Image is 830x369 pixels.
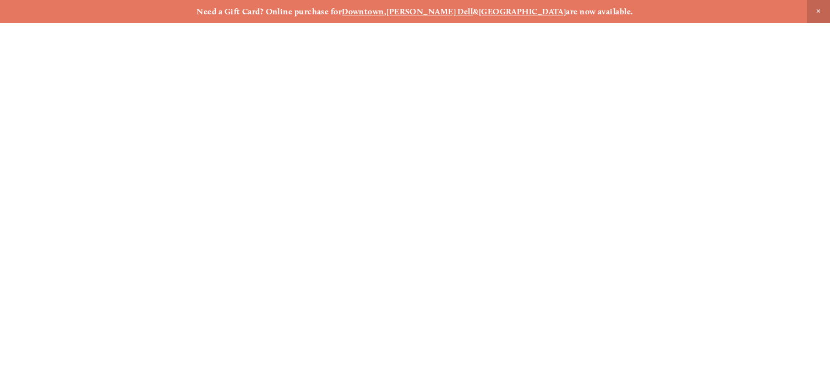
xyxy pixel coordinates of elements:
a: [PERSON_NAME] Dell [386,7,473,17]
a: [GEOGRAPHIC_DATA] [479,7,566,17]
strong: Need a Gift Card? Online purchase for [196,7,342,17]
strong: & [473,7,478,17]
strong: are now available. [566,7,633,17]
strong: , [384,7,386,17]
a: Downtown [342,7,384,17]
